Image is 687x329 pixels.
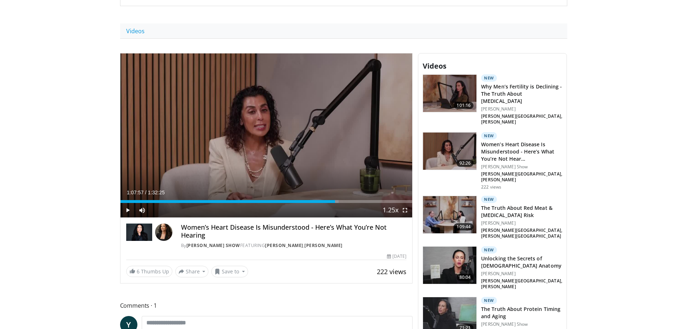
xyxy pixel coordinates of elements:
[423,196,562,241] a: 109:44 New The Truth About Red Meat & [MEDICAL_DATA] Risk [PERSON_NAME] [PERSON_NAME][GEOGRAPHIC_...
[145,190,146,195] span: /
[137,268,140,275] span: 6
[265,242,303,248] a: [PERSON_NAME]
[481,132,497,139] p: New
[481,113,562,125] p: [PERSON_NAME][GEOGRAPHIC_DATA], [PERSON_NAME]
[120,23,151,39] a: Videos
[481,196,497,203] p: New
[481,204,562,219] h3: The Truth About Red Meat & [MEDICAL_DATA] Risk
[481,141,562,163] h3: Women’s Heart Disease Is Misunderstood - Here’s What You’re Not Hear…
[126,224,152,241] img: Dr. Gabrielle Lyon Show
[457,160,474,167] span: 92:26
[148,190,165,195] span: 1:32:25
[120,53,413,218] video-js: Video Player
[120,203,135,217] button: Play
[181,224,406,239] h4: Women’s Heart Disease Is Misunderstood - Here’s What You’re Not Hearing
[211,266,248,277] button: Save to
[383,203,398,217] button: Playback Rate
[155,224,172,241] img: Avatar
[126,266,172,277] a: 6 Thumbs Up
[481,83,562,105] h3: Why Men’s Fertility is Declining - The Truth About [MEDICAL_DATA]
[120,301,413,310] span: Comments 1
[481,228,562,239] p: [PERSON_NAME][GEOGRAPHIC_DATA], [PERSON_NAME][GEOGRAPHIC_DATA]
[481,106,562,112] p: [PERSON_NAME]
[423,247,476,284] img: 9166e300-3e18-400b-b785-8effa041bfc3.150x105_q85_crop-smart_upscale.jpg
[120,200,413,203] div: Progress Bar
[304,242,343,248] a: [PERSON_NAME]
[481,220,562,226] p: [PERSON_NAME]
[175,266,209,277] button: Share
[481,246,497,254] p: New
[423,133,476,170] img: d64b7dfb-10ce-4eea-ae67-a1611b450e97.150x105_q85_crop-smart_upscale.jpg
[423,61,446,71] span: Videos
[377,267,406,276] span: 222 views
[481,74,497,82] p: New
[181,242,406,249] div: By FEATURING ,
[186,242,240,248] a: [PERSON_NAME] Show
[423,246,562,291] a: 80:04 New Unlocking the Secrets of [DEMOGRAPHIC_DATA] Anatomy [PERSON_NAME] [PERSON_NAME][GEOGRAP...
[481,255,562,269] h3: Unlocking the Secrets of [DEMOGRAPHIC_DATA] Anatomy
[423,74,562,126] a: 101:16 New Why Men’s Fertility is Declining - The Truth About [MEDICAL_DATA] [PERSON_NAME] [PERSO...
[454,102,474,109] span: 101:16
[481,278,562,290] p: [PERSON_NAME][GEOGRAPHIC_DATA], [PERSON_NAME]
[423,132,562,190] a: 92:26 New Women’s Heart Disease Is Misunderstood - Here’s What You’re Not Hear… [PERSON_NAME] Sho...
[481,321,562,327] p: [PERSON_NAME] Show
[481,271,562,277] p: [PERSON_NAME]
[481,171,562,183] p: [PERSON_NAME][GEOGRAPHIC_DATA], [PERSON_NAME]
[398,203,412,217] button: Fullscreen
[423,75,476,112] img: b3c0c2d4-cdd0-4ae3-a315-f2e73b53a65e.150x105_q85_crop-smart_upscale.jpg
[387,253,406,260] div: [DATE]
[481,164,562,170] p: [PERSON_NAME] Show
[481,184,501,190] p: 222 views
[423,196,476,234] img: 5bfbeec7-074d-4293-b829-b5c4e60e45a9.150x105_q85_crop-smart_upscale.jpg
[481,306,562,320] h3: The Truth About Protein Timing and Aging
[135,203,149,217] button: Mute
[457,274,474,281] span: 80:04
[454,223,474,230] span: 109:44
[481,297,497,304] p: New
[127,190,144,195] span: 1:07:57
